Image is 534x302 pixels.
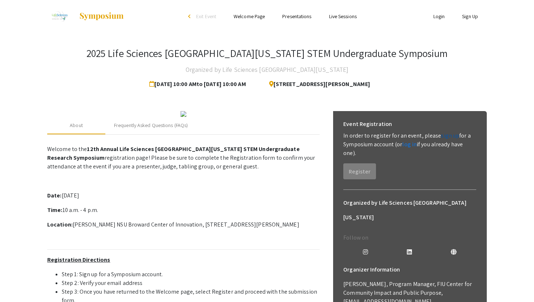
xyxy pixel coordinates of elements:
[47,206,320,215] p: 10 a.m. - 4 p.m.
[234,13,265,20] a: Welcome Page
[47,192,62,199] strong: Date:
[263,77,370,91] span: [STREET_ADDRESS][PERSON_NAME]
[47,145,300,162] strong: 12th Annual Life Sciences [GEOGRAPHIC_DATA][US_STATE] STEM Undergraduate Research Symposium
[282,13,311,20] a: Presentations
[79,12,124,21] img: Symposium by ForagerOne
[329,13,357,20] a: Live Sessions
[343,131,476,158] p: In order to register for an event, please for a Symposium account (or if you already have one).
[343,233,476,242] p: Follow on
[181,111,186,117] img: 32153a09-f8cb-4114-bf27-cfb6bc84fc69.png
[47,145,320,171] p: Welcome to the registration page! Please be sure to complete the Registration form to confirm you...
[343,117,392,131] h6: Event Registration
[343,262,476,277] h6: Organizer Information
[47,191,320,200] p: [DATE]
[196,13,216,20] span: Exit Event
[5,269,31,297] iframe: Chat
[433,13,445,20] a: Login
[62,279,320,287] li: Step 2: Verify your email address
[402,140,417,148] a: log in
[114,122,188,129] div: Frequently Asked Questions (FAQs)
[343,196,476,225] h6: Organized by Life Sciences [GEOGRAPHIC_DATA][US_STATE]
[186,62,348,77] h4: Organized by Life Sciences [GEOGRAPHIC_DATA][US_STATE]
[47,7,72,25] img: 2025 Life Sciences South Florida STEM Undergraduate Symposium
[47,221,73,228] strong: Location:
[70,122,83,129] div: About
[47,220,320,229] p: [PERSON_NAME] NSU Broward Center of Innovation, [STREET_ADDRESS][PERSON_NAME]
[47,256,110,264] u: Registration Directions
[462,13,478,20] a: Sign Up
[86,47,448,60] h3: 2025 Life Sciences [GEOGRAPHIC_DATA][US_STATE] STEM Undergraduate Symposium
[343,163,376,179] button: Register
[47,206,62,214] strong: Time:
[47,7,124,25] a: 2025 Life Sciences South Florida STEM Undergraduate Symposium
[62,270,320,279] li: Step 1: Sign up for a Symposium account.
[441,132,459,139] a: sign up
[149,77,248,91] span: [DATE] 10:00 AM to [DATE] 10:00 AM
[188,14,193,19] div: arrow_back_ios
